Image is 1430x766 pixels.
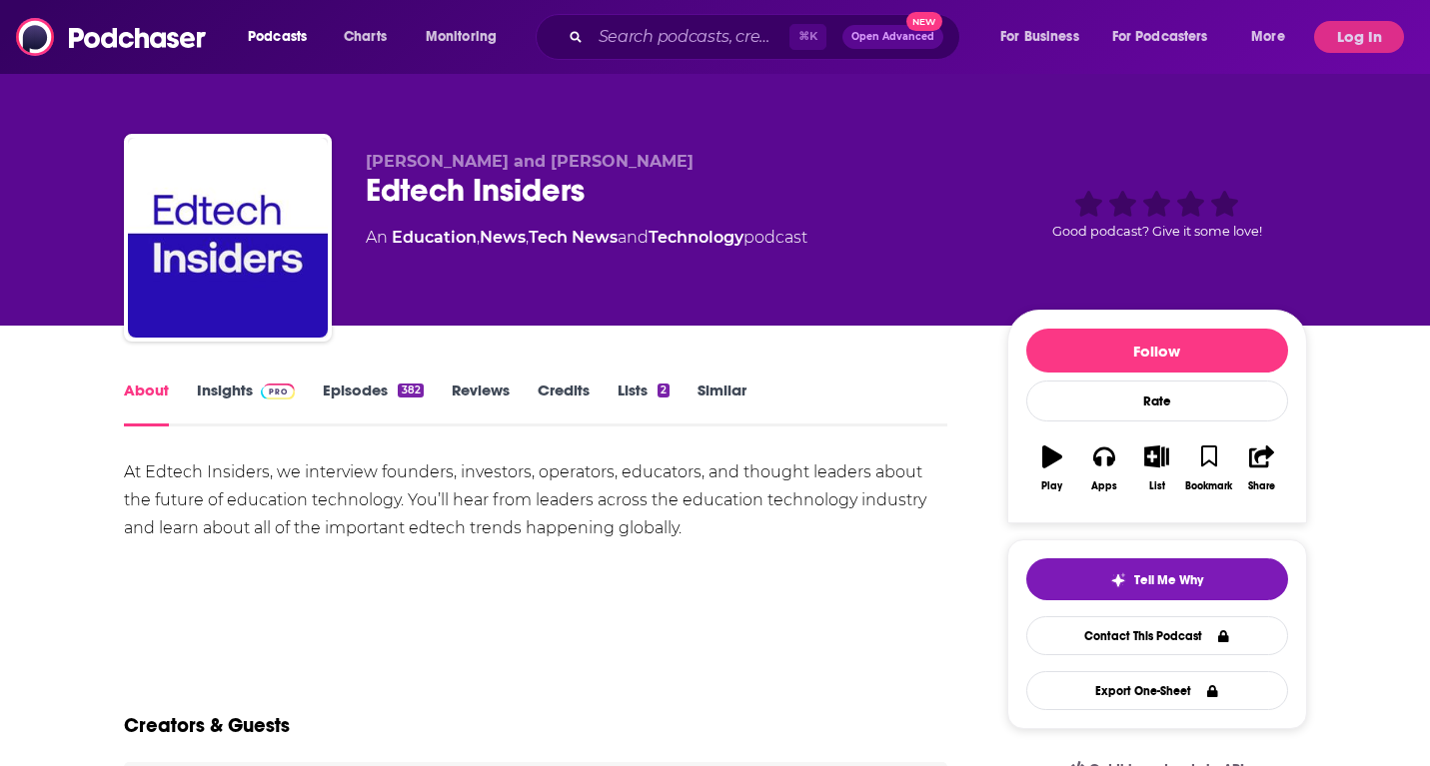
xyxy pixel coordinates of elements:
[452,381,510,426] a: Reviews
[197,381,296,426] a: InsightsPodchaser Pro
[366,152,694,171] span: [PERSON_NAME] and [PERSON_NAME]
[480,228,526,247] a: News
[1149,480,1165,492] div: List
[1078,432,1130,504] button: Apps
[124,381,169,426] a: About
[1110,572,1126,588] img: tell me why sparkle
[1112,23,1208,51] span: For Podcasters
[851,32,934,42] span: Open Advanced
[618,228,649,247] span: and
[124,713,290,738] h2: Creators & Guests
[1026,671,1288,710] button: Export One-Sheet
[398,383,423,397] div: 382
[658,383,670,397] div: 2
[1099,21,1237,53] button: open menu
[1185,480,1232,492] div: Bookmark
[649,228,743,247] a: Technology
[331,21,399,53] a: Charts
[1026,381,1288,421] div: Rate
[477,228,480,247] span: ,
[538,381,590,426] a: Credits
[1235,432,1287,504] button: Share
[698,381,746,426] a: Similar
[1026,329,1288,373] button: Follow
[986,21,1104,53] button: open menu
[906,12,942,31] span: New
[1130,432,1182,504] button: List
[1314,21,1404,53] button: Log In
[526,228,529,247] span: ,
[1026,616,1288,655] a: Contact This Podcast
[261,383,296,399] img: Podchaser Pro
[1052,224,1262,239] span: Good podcast? Give it some love!
[412,21,523,53] button: open menu
[1026,432,1078,504] button: Play
[1041,480,1062,492] div: Play
[591,21,789,53] input: Search podcasts, credits, & more...
[555,14,979,60] div: Search podcasts, credits, & more...
[392,228,477,247] a: Education
[1237,21,1310,53] button: open menu
[426,23,497,51] span: Monitoring
[344,23,387,51] span: Charts
[366,226,807,250] div: An podcast
[1248,480,1275,492] div: Share
[1251,23,1285,51] span: More
[529,228,618,247] a: Tech News
[1026,558,1288,600] button: tell me why sparkleTell Me Why
[128,138,328,338] img: Edtech Insiders
[1183,432,1235,504] button: Bookmark
[16,18,208,56] img: Podchaser - Follow, Share and Rate Podcasts
[789,24,826,50] span: ⌘ K
[124,458,948,542] div: At Edtech Insiders, we interview founders, investors, operators, educators, and thought leaders a...
[1091,480,1117,492] div: Apps
[618,381,670,426] a: Lists2
[1007,152,1307,276] div: Good podcast? Give it some love!
[323,381,423,426] a: Episodes382
[234,21,333,53] button: open menu
[248,23,307,51] span: Podcasts
[842,25,943,49] button: Open AdvancedNew
[1000,23,1079,51] span: For Business
[1134,572,1203,588] span: Tell Me Why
